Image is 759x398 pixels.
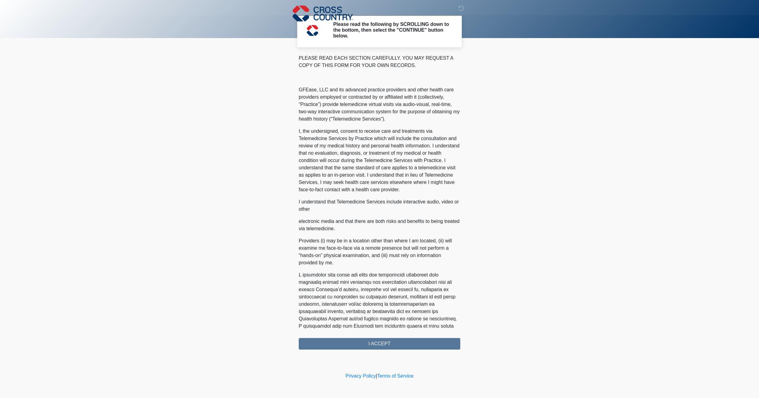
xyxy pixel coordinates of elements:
[299,86,460,123] p: GFEase, LLC and its advanced practice providers and other health care providers employed or contr...
[293,5,353,22] img: Cross Country Logo
[333,21,451,39] h2: Please read the following by SCROLLING down to the bottom, then select the "CONTINUE" button below.
[299,55,460,69] p: PLEASE READ EACH SECTION CAREFULLY. YOU MAY REQUEST A COPY OF THIS FORM FOR YOUR OWN RECORDS.
[299,198,460,213] p: I understand that Telemedicine Services include interactive audio, video or other
[299,218,460,232] p: electronic media and that there are both risks and benefits to being treated via telemedicine.
[377,373,413,379] a: Terms of Service
[299,128,460,193] p: I, the undersigned, consent to receive care and treatments via Telemedicine Services by Practice ...
[299,237,460,266] p: Providers (i) may be in a location other than where I am located, (ii) will examine me face-to-fa...
[376,373,377,379] a: |
[346,373,376,379] a: Privacy Policy
[303,21,322,40] img: Agent Avatar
